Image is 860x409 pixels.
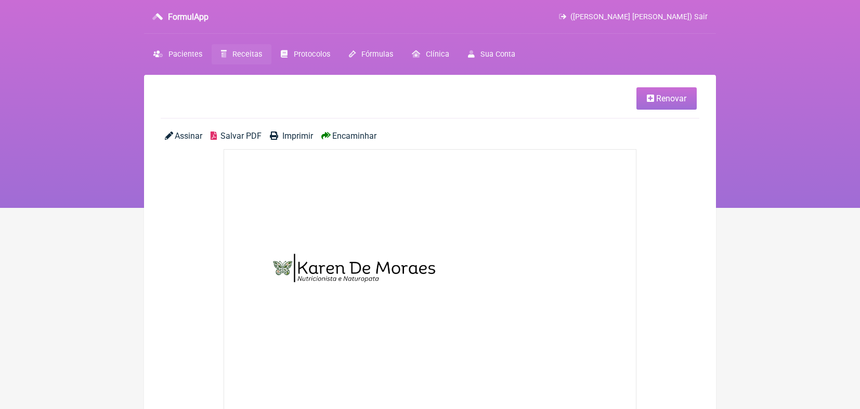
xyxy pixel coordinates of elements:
span: ([PERSON_NAME] [PERSON_NAME]) Sair [570,12,708,21]
a: Salvar PDF [211,131,262,141]
a: Protocolos [271,44,339,64]
a: Receitas [212,44,271,64]
span: Salvar PDF [220,131,262,141]
span: Receitas [232,50,262,59]
span: Fórmulas [361,50,393,59]
h3: FormulApp [168,12,209,22]
a: Renovar [636,87,697,110]
a: ([PERSON_NAME] [PERSON_NAME]) Sair [559,12,708,21]
span: Clínica [426,50,449,59]
a: Clínica [402,44,459,64]
span: Sua Conta [480,50,515,59]
a: Sua Conta [459,44,525,64]
span: Renovar [656,94,686,103]
a: Imprimir [270,131,312,141]
a: Fórmulas [340,44,402,64]
a: Encaminhar [321,131,376,141]
span: Protocolos [294,50,330,59]
span: Pacientes [168,50,202,59]
span: Imprimir [282,131,313,141]
a: Assinar [165,131,202,141]
span: Encaminhar [332,131,376,141]
a: Pacientes [144,44,212,64]
span: Assinar [175,131,202,141]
